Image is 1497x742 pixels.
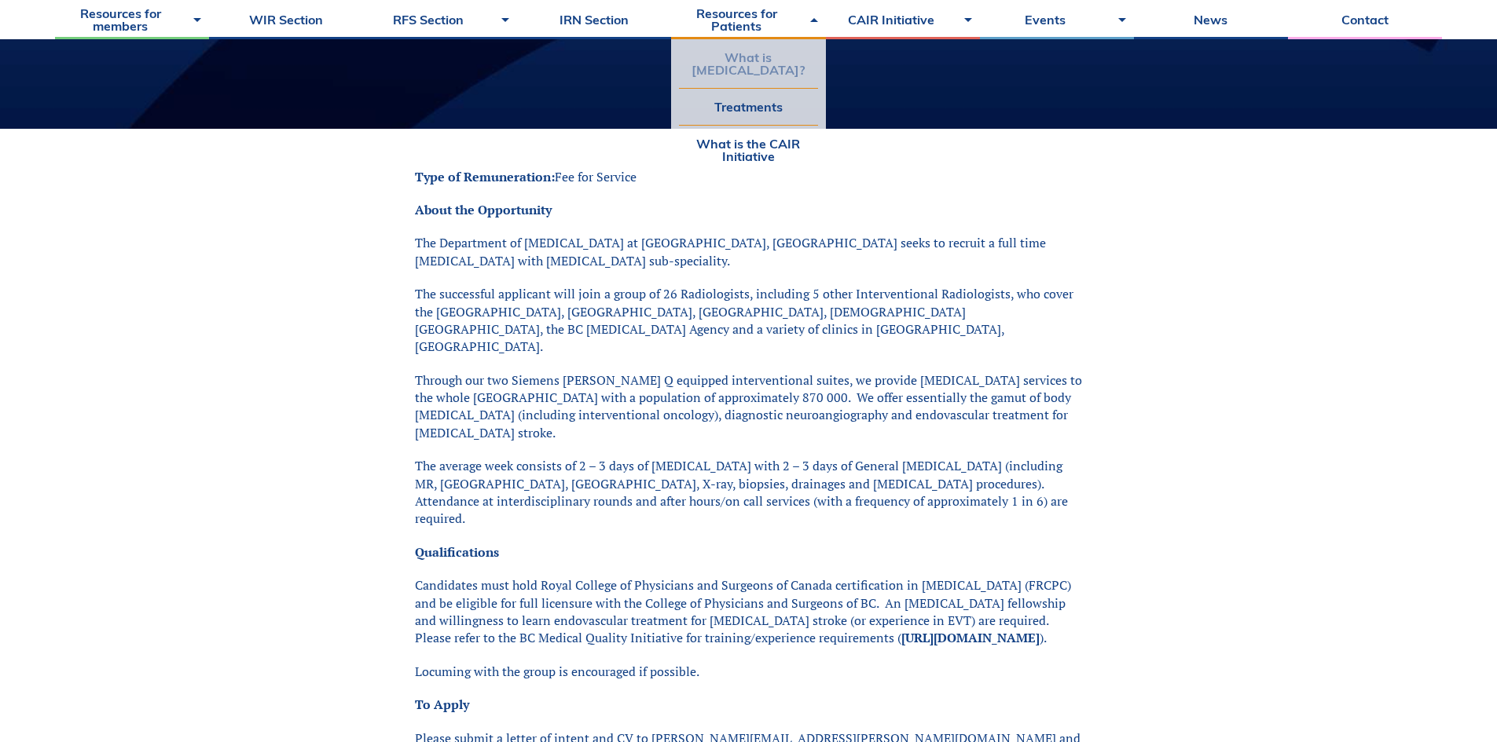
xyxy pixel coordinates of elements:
strong: To Apply [415,696,469,713]
a: What is [MEDICAL_DATA]? [679,39,817,88]
a: [URL][DOMAIN_NAME] [901,629,1040,646]
a: Treatments [679,89,817,125]
p: The successful applicant will join a group of 26 Radiologists, including 5 other Interventional R... [415,285,1083,356]
a: What is the CAIR Initiative [679,126,817,174]
strong: Qualifications [415,543,499,561]
p: Fee for Service [415,168,1083,185]
p: Locuming with the group is encouraged if possible. [415,663,1083,680]
p: Through our two Siemens [PERSON_NAME] Q equipped interventional suites, we provide [MEDICAL_DATA]... [415,371,1083,442]
p: The average week consists of 2 – 3 days of [MEDICAL_DATA] with 2 – 3 days of General [MEDICAL_DAT... [415,457,1083,528]
strong: Type of Remuneration: [415,168,555,185]
strong: About the Opportunity [415,201,552,218]
p: The Department of [MEDICAL_DATA] at [GEOGRAPHIC_DATA], [GEOGRAPHIC_DATA] seeks to recruit a full ... [415,234,1083,269]
p: Candidates must hold Royal College of Physicians and Surgeons of Canada certification in [MEDICAL... [415,576,1083,647]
